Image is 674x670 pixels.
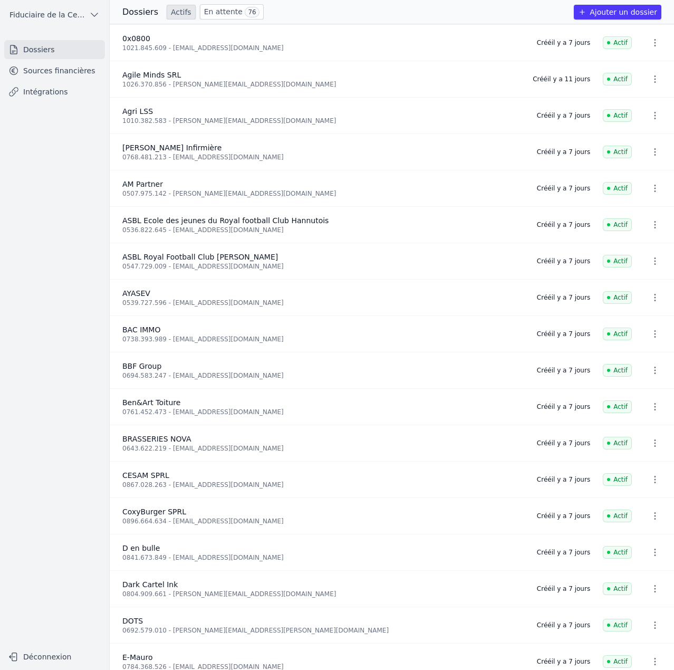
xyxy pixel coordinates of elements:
span: Actif [603,364,632,377]
div: 1021.845.609 - [EMAIL_ADDRESS][DOMAIN_NAME] [122,44,524,52]
div: Créé il y a 7 jours [537,403,590,411]
span: Actif [603,655,632,668]
div: 0768.481.213 - [EMAIL_ADDRESS][DOMAIN_NAME] [122,153,524,161]
span: 76 [245,7,259,17]
div: Créé il y a 7 jours [537,111,590,120]
div: Créé il y a 7 jours [537,548,590,557]
div: Créé il y a 7 jours [537,257,590,265]
div: 0692.579.010 - [PERSON_NAME][EMAIL_ADDRESS][PERSON_NAME][DOMAIN_NAME] [122,626,524,635]
span: AYASEV [122,289,150,298]
div: Créé il y a 7 jours [537,148,590,156]
div: Créé il y a 7 jours [537,366,590,375]
div: Créé il y a 11 jours [533,75,590,83]
span: Actif [603,255,632,267]
span: BBF Group [122,362,161,370]
span: [PERSON_NAME] Infirmière [122,143,222,152]
div: 0694.583.247 - [EMAIL_ADDRESS][DOMAIN_NAME] [122,371,524,380]
span: CoxyBurger SPRL [122,508,186,516]
div: 0804.909.661 - [PERSON_NAME][EMAIL_ADDRESS][DOMAIN_NAME] [122,590,524,598]
span: Actif [603,36,632,49]
a: Dossiers [4,40,105,59]
span: Actif [603,546,632,559]
span: Actif [603,291,632,304]
div: Créé il y a 7 jours [537,512,590,520]
button: Ajouter un dossier [574,5,661,20]
div: 0841.673.849 - [EMAIL_ADDRESS][DOMAIN_NAME] [122,553,524,562]
div: Créé il y a 7 jours [537,293,590,302]
div: Créé il y a 7 jours [537,475,590,484]
div: 0738.393.989 - [EMAIL_ADDRESS][DOMAIN_NAME] [122,335,524,343]
div: 0539.727.596 - [EMAIL_ADDRESS][DOMAIN_NAME] [122,299,524,307]
div: 0547.729.009 - [EMAIL_ADDRESS][DOMAIN_NAME] [122,262,524,271]
span: BRASSERIES NOVA [122,435,191,443]
span: ASBL Ecole des jeunes du Royal football Club Hannutois [122,216,329,225]
h3: Dossiers [122,6,158,18]
span: Actif [603,73,632,85]
span: Agile Minds SRL [122,71,181,79]
div: Créé il y a 7 jours [537,439,590,447]
div: 1010.382.583 - [PERSON_NAME][EMAIL_ADDRESS][DOMAIN_NAME] [122,117,524,125]
span: D en bulle [122,544,160,552]
span: Dark Cartel Ink [122,580,178,589]
span: Actif [603,619,632,631]
span: AM Partner [122,180,163,188]
span: Actif [603,582,632,595]
a: Actifs [167,5,196,20]
span: ASBL Royal Football Club [PERSON_NAME] [122,253,278,261]
a: Intégrations [4,82,105,101]
button: Déconnexion [4,648,105,665]
div: Créé il y a 7 jours [537,657,590,666]
a: Sources financières [4,61,105,80]
span: Actif [603,328,632,340]
div: 0867.028.263 - [EMAIL_ADDRESS][DOMAIN_NAME] [122,481,524,489]
span: Actif [603,218,632,231]
div: Créé il y a 7 jours [537,330,590,338]
span: Actif [603,400,632,413]
div: Créé il y a 7 jours [537,39,590,47]
span: Agri LSS [122,107,153,116]
span: Fiduciaire de la Cense & Associés [9,9,85,20]
button: Fiduciaire de la Cense & Associés [4,6,105,23]
div: 0643.622.219 - [EMAIL_ADDRESS][DOMAIN_NAME] [122,444,524,453]
div: Créé il y a 7 jours [537,184,590,193]
div: 0536.822.645 - [EMAIL_ADDRESS][DOMAIN_NAME] [122,226,524,234]
span: 0x0800 [122,34,150,43]
span: E-Mauro [122,653,152,662]
span: Ben&Art Toiture [122,398,180,407]
span: BAC IMMO [122,326,160,334]
div: 0896.664.634 - [EMAIL_ADDRESS][DOMAIN_NAME] [122,517,524,525]
span: Actif [603,437,632,449]
div: 1026.370.856 - [PERSON_NAME][EMAIL_ADDRESS][DOMAIN_NAME] [122,80,520,89]
span: DOTS [122,617,143,625]
div: 0507.975.142 - [PERSON_NAME][EMAIL_ADDRESS][DOMAIN_NAME] [122,189,524,198]
div: Créé il y a 7 jours [537,621,590,629]
span: CESAM SPRL [122,471,169,480]
span: Actif [603,182,632,195]
div: 0761.452.473 - [EMAIL_ADDRESS][DOMAIN_NAME] [122,408,524,416]
span: Actif [603,146,632,158]
div: Créé il y a 7 jours [537,585,590,593]
span: Actif [603,473,632,486]
span: Actif [603,109,632,122]
span: Actif [603,510,632,522]
a: En attente 76 [200,4,264,20]
div: Créé il y a 7 jours [537,221,590,229]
